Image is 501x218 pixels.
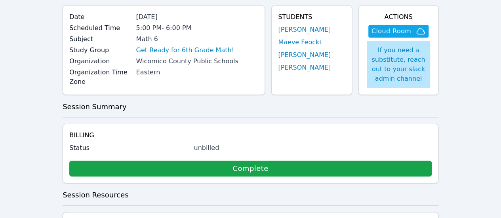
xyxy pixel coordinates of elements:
[367,41,430,88] div: If you need a substitute, reach out to your slack admin channel
[69,23,131,33] label: Scheduled Time
[69,45,131,55] label: Study Group
[136,34,258,44] div: Math 6
[278,12,345,22] h4: Students
[365,12,432,22] h4: Actions
[63,101,438,112] h3: Session Summary
[69,68,131,87] label: Organization Time Zone
[278,50,331,60] a: [PERSON_NAME]
[69,57,131,66] label: Organization
[278,25,331,34] a: [PERSON_NAME]
[136,57,258,66] div: Wicomico County Public Schools
[136,45,234,55] a: Get Ready for 6th Grade Math!
[194,143,432,153] div: unbilled
[368,25,429,38] button: Cloud Room
[69,34,131,44] label: Subject
[69,12,131,22] label: Date
[136,12,258,22] div: [DATE]
[371,27,411,36] span: Cloud Room
[63,190,438,201] h3: Session Resources
[69,161,432,176] a: Complete
[136,68,258,77] div: Eastern
[278,63,331,72] a: [PERSON_NAME]
[69,143,189,153] label: Status
[69,131,432,140] h4: Billing
[136,23,258,33] div: 5:00 PM - 6:00 PM
[278,38,322,47] a: Maeve Feockt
